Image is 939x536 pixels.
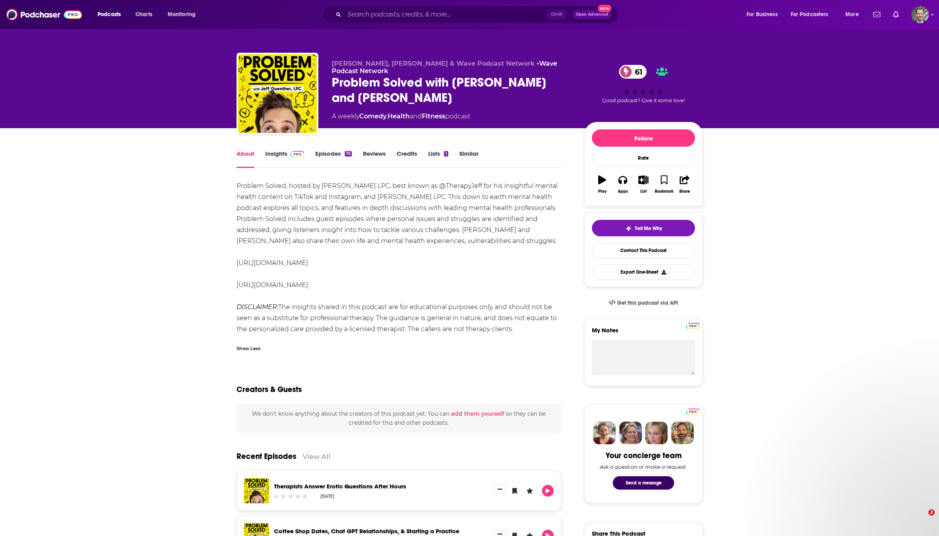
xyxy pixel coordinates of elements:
[237,181,561,335] div: Problem Solved, hosted by [PERSON_NAME] LPC, best known as @TherapyJeff for his insightful mental...
[330,6,626,24] div: Search podcasts, credits, & more...
[845,9,859,20] span: More
[840,8,869,21] button: open menu
[598,5,612,12] span: New
[635,225,662,232] span: Tell Me Why
[237,303,278,311] em: DISCLAIMER:
[911,6,929,23] span: Logged in as kwerderman
[655,189,673,194] div: Bookmark
[6,7,82,22] img: Podchaser - Follow, Share and Rate Podcasts
[686,323,700,329] img: Podchaser Pro
[911,6,929,23] button: Show profile menu
[320,494,334,499] div: [DATE]
[303,452,331,460] a: View All
[671,422,694,444] img: Jon Profile
[612,170,633,199] button: Apps
[332,60,557,75] span: •
[686,322,700,329] a: Pro website
[618,189,628,194] div: Apps
[509,485,521,497] button: Bookmark Episode
[451,411,504,417] button: add them yourself
[237,150,254,168] a: About
[524,485,536,497] button: Leave a Rating
[619,65,647,79] a: 61
[592,220,695,236] button: tell me why sparkleTell Me Why
[238,54,317,133] img: Problem Solved with Jeff Guenther and Alex Moskovich
[592,264,695,280] button: Export One-Sheet
[600,464,687,470] div: Ask a question or make a request.
[290,151,304,157] img: Podchaser Pro
[686,409,700,415] img: Podchaser Pro
[332,112,470,121] div: A weekly podcast
[928,509,935,516] span: 2
[332,60,535,67] span: [PERSON_NAME], [PERSON_NAME] & Wave Podcast Network
[273,493,309,499] div: Community Rating: 0 out of 5
[603,293,684,313] a: Get this podcast via API
[592,243,695,258] a: Contact This Podcast
[911,6,929,23] img: User Profile
[791,9,828,20] span: For Podcasters
[654,170,674,199] button: Bookmark
[135,9,152,20] span: Charts
[98,9,121,20] span: Podcasts
[912,509,931,528] iframe: Intercom live chat
[645,422,668,444] img: Jules Profile
[675,170,695,199] button: Share
[237,385,302,394] h2: Creators & Guests
[592,170,612,199] button: Play
[602,98,685,103] span: Good podcast? Give it some love!
[444,151,448,157] div: 1
[613,476,674,490] button: Send a message
[627,65,647,79] span: 61
[265,150,304,168] a: InsightsPodchaser Pro
[332,60,557,75] a: Wave Podcast Network
[274,527,459,535] a: Coffee Shop Dates, Chat GPT Relationships, & Starting a Practice
[547,9,566,20] span: Ctrl K
[162,8,206,21] button: open menu
[890,8,902,21] a: Show notifications dropdown
[576,13,608,17] span: Open Advanced
[345,151,352,157] div: 75
[592,150,695,166] div: Rate
[237,451,296,461] a: Recent Episodes
[625,225,632,232] img: tell me why sparkle
[252,410,545,426] span: We don't know anything about the creators of this podcast yet . You can so they can be credited f...
[619,422,642,444] img: Barbara Profile
[386,112,388,120] span: ,
[237,259,308,267] a: [URL][DOMAIN_NAME]
[244,478,269,503] img: Therapists Answer Erotic Questions After Hours
[592,129,695,147] button: Follow
[459,150,479,168] a: Similar
[606,451,682,460] div: Your concierge team
[422,112,445,120] a: Fitness
[679,189,690,194] div: Share
[617,300,678,306] span: Get this podcast via API
[593,422,616,444] img: Sydney Profile
[363,150,386,168] a: Reviews
[584,60,702,109] div: 61Good podcast? Give it some love!
[640,189,647,194] div: List
[274,483,406,490] a: Therapists Answer Erotic Questions After Hours
[747,9,778,20] span: For Business
[397,150,417,168] a: Credits
[572,10,612,19] button: Open AdvancedNew
[315,150,352,168] a: Episodes75
[592,326,695,340] label: My Notes
[633,170,654,199] button: List
[870,8,884,21] a: Show notifications dropdown
[130,8,157,21] a: Charts
[359,112,386,120] a: Comedy
[786,8,840,21] button: open menu
[494,485,506,494] button: Show More Button
[168,9,196,20] span: Monitoring
[542,485,554,497] button: Play
[410,112,422,120] span: and
[598,189,606,194] div: Play
[741,8,787,21] button: open menu
[237,281,308,289] a: [URL][DOMAIN_NAME]
[686,407,700,415] a: Pro website
[344,8,547,21] input: Search podcasts, credits, & more...
[428,150,448,168] a: Lists1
